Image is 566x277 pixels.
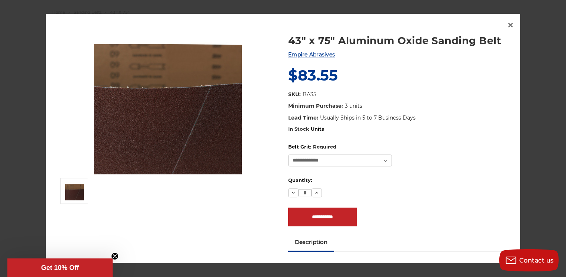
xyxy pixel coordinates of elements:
small: Required [313,144,336,150]
label: Quantity: [288,177,509,185]
label: Belt Grit: [288,143,509,151]
span: Contact us [519,257,554,264]
a: Description [288,234,334,250]
dd: 3 units [345,102,362,110]
span: $83.55 [288,66,338,85]
dt: SKU: [288,91,301,98]
a: Empire Abrasives [288,52,335,58]
span: Units [311,126,324,132]
a: Close [505,19,516,31]
button: Contact us [499,249,559,271]
a: 43" x 75" Aluminum Oxide Sanding Belt [288,33,509,48]
div: Get 10% OffClose teaser [7,258,113,277]
dt: Minimum Purchase: [288,102,343,110]
span: Get 10% Off [41,264,79,271]
img: 43" x 75" Aluminum Oxide Sanding Belt [94,26,242,174]
dd: BA35 [303,91,316,98]
span: In Stock [288,126,309,132]
dt: Lead Time: [288,114,318,122]
img: 43" x 75" Aluminum Oxide Sanding Belt [65,182,84,201]
span: × [507,18,514,32]
button: Close teaser [111,252,119,260]
dd: Usually Ships in 5 to 7 Business Days [320,114,416,122]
